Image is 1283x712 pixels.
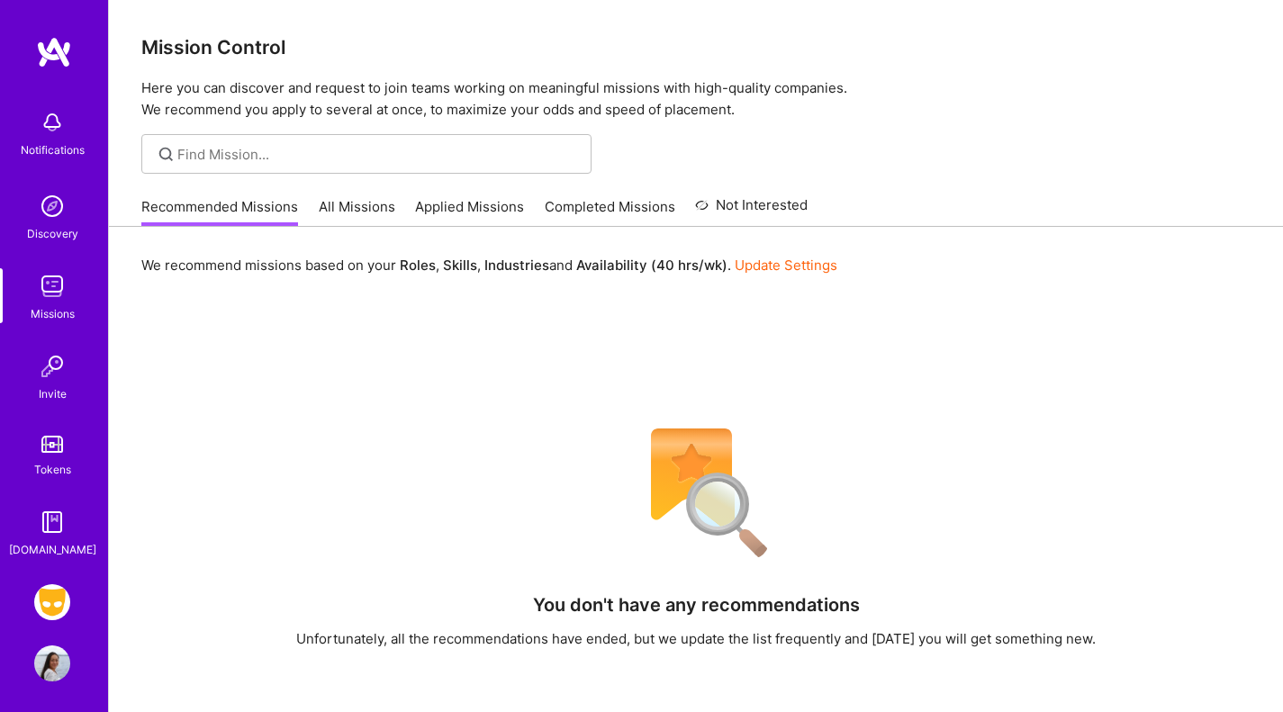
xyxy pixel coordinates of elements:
[319,197,395,227] a: All Missions
[619,417,773,570] img: No Results
[400,257,436,274] b: Roles
[484,257,549,274] b: Industries
[141,36,1251,59] h3: Mission Control
[30,645,75,681] a: User Avatar
[141,256,837,275] p: We recommend missions based on your , , and .
[533,594,860,616] h4: You don't have any recommendations
[695,194,808,227] a: Not Interested
[36,36,72,68] img: logo
[9,540,96,559] div: [DOMAIN_NAME]
[443,257,477,274] b: Skills
[34,188,70,224] img: discovery
[34,104,70,140] img: bell
[735,257,837,274] a: Update Settings
[34,348,70,384] img: Invite
[296,629,1096,648] div: Unfortunately, all the recommendations have ended, but we update the list frequently and [DATE] y...
[21,140,85,159] div: Notifications
[141,197,298,227] a: Recommended Missions
[34,645,70,681] img: User Avatar
[27,224,78,243] div: Discovery
[34,268,70,304] img: teamwork
[34,460,71,479] div: Tokens
[30,584,75,620] a: Grindr: Product & Marketing
[39,384,67,403] div: Invite
[41,436,63,453] img: tokens
[141,77,1251,121] p: Here you can discover and request to join teams working on meaningful missions with high-quality ...
[34,504,70,540] img: guide book
[31,304,75,323] div: Missions
[576,257,727,274] b: Availability (40 hrs/wk)
[34,584,70,620] img: Grindr: Product & Marketing
[177,145,578,164] input: Find Mission...
[156,144,176,165] i: icon SearchGrey
[545,197,675,227] a: Completed Missions
[415,197,524,227] a: Applied Missions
